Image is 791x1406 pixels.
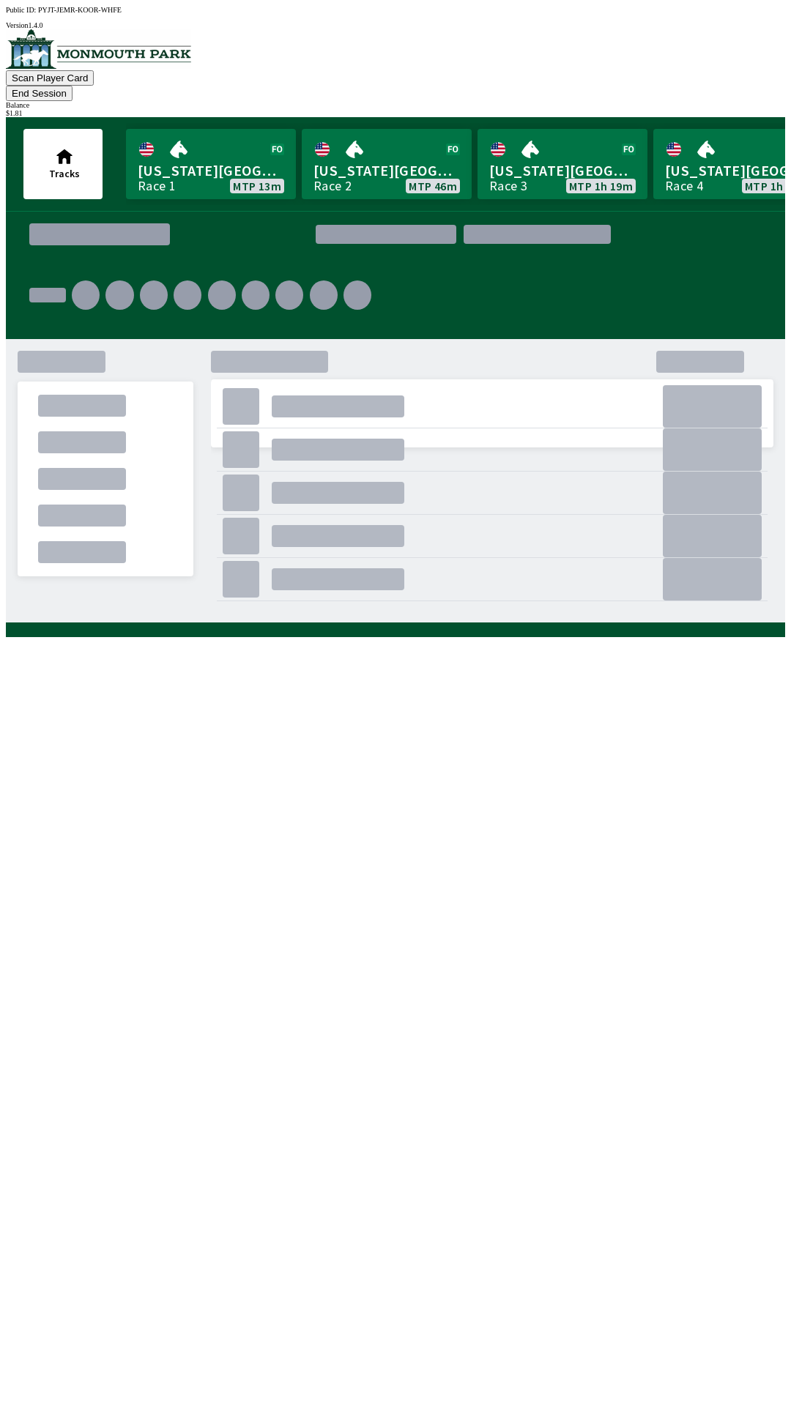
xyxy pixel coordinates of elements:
[49,167,80,180] span: Tracks
[223,518,259,554] div: .
[38,395,126,417] div: .
[272,482,404,504] div: .
[663,515,762,557] div: .
[663,428,762,471] div: .
[489,161,636,180] span: [US_STATE][GEOGRAPHIC_DATA]
[663,385,762,428] div: .
[272,525,404,547] div: .
[233,180,281,192] span: MTP 13m
[272,395,404,417] div: .
[6,70,94,86] button: Scan Player Card
[38,431,126,453] div: .
[489,180,527,192] div: Race 3
[223,388,259,425] div: .
[23,129,103,199] button: Tracks
[6,21,785,29] div: Version 1.4.0
[377,275,762,348] div: .
[242,280,270,310] div: .
[38,6,122,14] span: PYJT-JEMR-KOOR-WHFE
[618,228,762,240] div: .
[223,561,259,598] div: .
[663,472,762,514] div: .
[6,109,785,117] div: $ 1.81
[223,475,259,511] div: .
[272,568,404,590] div: .
[569,180,633,192] span: MTP 1h 19m
[275,280,303,310] div: .
[126,129,296,199] a: [US_STATE][GEOGRAPHIC_DATA]Race 1MTP 13m
[478,129,647,199] a: [US_STATE][GEOGRAPHIC_DATA]Race 3MTP 1h 19m
[18,351,105,373] div: .
[138,161,284,180] span: [US_STATE][GEOGRAPHIC_DATA]
[313,161,460,180] span: [US_STATE][GEOGRAPHIC_DATA]
[174,280,201,310] div: .
[6,101,785,109] div: Balance
[140,280,168,310] div: .
[310,280,338,310] div: .
[38,541,126,563] div: .
[6,6,785,14] div: Public ID:
[272,439,404,461] div: .
[211,462,773,623] div: .
[223,431,259,468] div: .
[313,180,352,192] div: Race 2
[138,180,176,192] div: Race 1
[302,129,472,199] a: [US_STATE][GEOGRAPHIC_DATA]Race 2MTP 46m
[105,280,133,310] div: .
[208,280,236,310] div: .
[6,29,191,69] img: venue logo
[663,558,762,600] div: .
[409,180,457,192] span: MTP 46m
[29,288,66,302] div: .
[38,468,126,490] div: .
[38,505,126,527] div: .
[343,280,371,310] div: .
[665,180,703,192] div: Race 4
[72,280,100,310] div: .
[6,86,73,101] button: End Session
